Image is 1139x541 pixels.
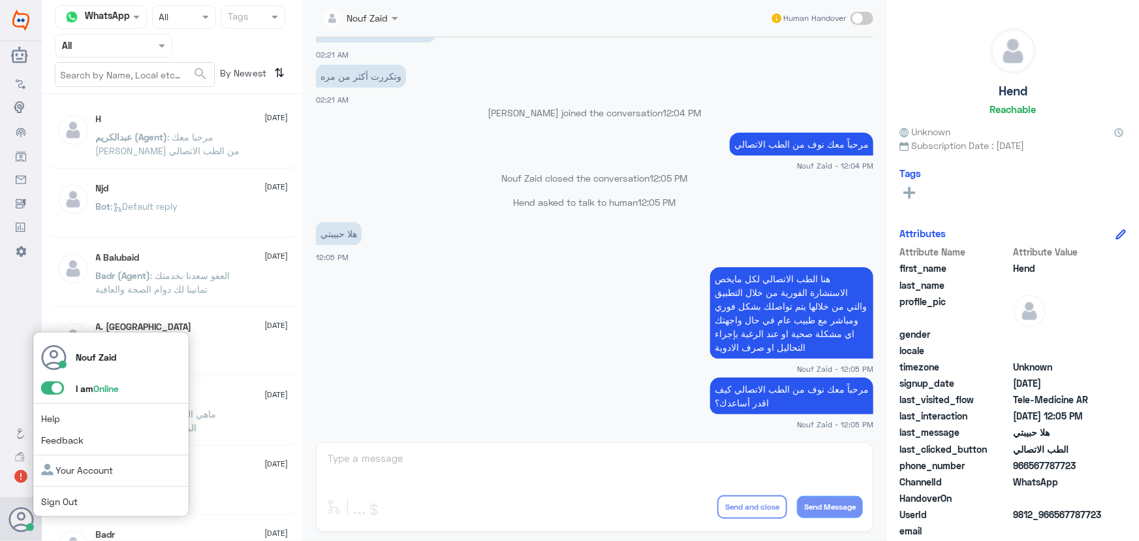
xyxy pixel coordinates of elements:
span: first_name [899,261,1010,275]
span: null [1013,491,1108,505]
span: last_clicked_button [899,442,1010,456]
h5: Hend [999,84,1027,99]
span: [DATE] [265,527,289,539]
i: ⇅ [275,62,285,84]
span: UserId [899,508,1010,521]
span: null [1013,524,1108,538]
p: 1/9/2025, 12:04 PM [730,133,873,156]
span: 2025-09-01T09:05:01.877Z [1013,409,1108,423]
a: Feedback [41,434,84,446]
span: email [899,524,1010,538]
span: [DATE] [265,181,289,193]
span: Bot [96,201,111,212]
h5: H [96,114,102,125]
a: Help [41,413,60,424]
p: 1/9/2025, 12:05 PM [710,267,873,359]
span: 966567787723 [1013,459,1108,472]
p: 1/9/2025, 2:21 AM [316,65,406,88]
span: Unknown [899,125,950,139]
span: null [1013,327,1108,341]
button: Send Message [797,496,863,518]
span: [DATE] [265,250,289,262]
h6: Reachable [990,103,1036,115]
span: [DATE] [265,320,289,331]
span: Nouf Zaid - 12:05 PM [797,363,873,374]
span: Nouf Zaid - 12:05 PM [797,419,873,430]
span: locale [899,344,1010,357]
span: Human Handover [783,12,846,24]
i: error [13,468,29,484]
a: Sign Out [41,496,78,507]
p: Hend asked to talk to human [316,195,873,209]
button: Send and close [717,495,787,519]
span: last_interaction [899,409,1010,423]
span: Unknown [1013,360,1108,374]
span: 2025-08-31T23:12:47.603Z [1013,376,1108,390]
span: [DATE] [265,112,289,123]
a: Your Account [41,465,113,476]
span: null [1013,344,1108,357]
span: 9812_966567787723 [1013,508,1108,521]
span: last_visited_flow [899,393,1010,406]
span: Badr (Agent) [96,270,151,281]
span: profile_pic [899,295,1010,325]
span: [DATE] [265,389,289,401]
span: gender [899,327,1010,341]
span: Attribute Name [899,245,1010,259]
button: search [193,63,208,85]
span: [DATE] [265,458,289,470]
div: Tags [226,9,249,26]
h5: A Balubaid [96,252,140,263]
img: whatsapp.png [62,7,82,27]
span: Tele-Medicine AR [1013,393,1108,406]
span: signup_date [899,376,1010,390]
span: I am [76,383,119,394]
span: هلا حبيبتي [1013,425,1108,439]
p: Nouf Zaid closed the conversation [316,171,873,185]
span: By Newest [215,62,270,88]
p: 1/9/2025, 12:05 PM [710,378,873,414]
span: 12:04 PM [663,107,702,118]
h5: Njd [96,183,109,194]
h5: Badr [96,529,116,540]
span: ChannelId [899,475,1010,489]
span: Attribute Value [1013,245,1108,259]
img: defaultAdmin.png [57,183,89,216]
img: defaultAdmin.png [57,321,89,354]
span: Subscription Date : [DATE] [899,139,1126,152]
img: defaultAdmin.png [991,29,1035,73]
span: : العفو سعدنا بخدمتك تمانينا لك دوام الصحة والعافية [96,270,230,295]
p: Nouf Zaid [76,350,116,364]
img: Widebot Logo [12,10,29,31]
h6: Attributes [899,227,946,239]
span: search [193,66,208,82]
p: [PERSON_NAME] joined the conversation [316,106,873,120]
span: 12:05 PM [316,253,349,261]
span: Nouf Zaid - 12:04 PM [797,160,873,171]
span: 02:21 AM [316,95,349,104]
span: timezone [899,360,1010,374]
span: last_message [899,425,1010,439]
span: last_name [899,278,1010,292]
span: : Default reply [111,201,178,212]
span: : مرحبا معك [PERSON_NAME] من الطب الاتصالي [96,131,240,156]
span: 02:21 AM [316,50,349,59]
input: Search by Name, Local etc… [55,63,214,86]
span: 2 [1013,475,1108,489]
span: عبدالكريم (Agent) [96,131,168,142]
h6: Tags [899,167,921,179]
span: 12:05 PM [638,197,676,208]
span: الطب الاتصالي [1013,442,1108,456]
img: defaultAdmin.png [57,114,89,146]
span: Online [93,383,119,394]
span: 12:05 PM [650,172,688,184]
button: Avatar [8,507,33,532]
img: defaultAdmin.png [57,252,89,285]
img: defaultAdmin.png [1013,295,1046,327]
span: Hend [1013,261,1108,275]
h5: A. Turki [96,321,192,333]
span: HandoverOn [899,491,1010,505]
span: phone_number [899,459,1010,472]
p: 1/9/2025, 12:05 PM [316,222,362,245]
